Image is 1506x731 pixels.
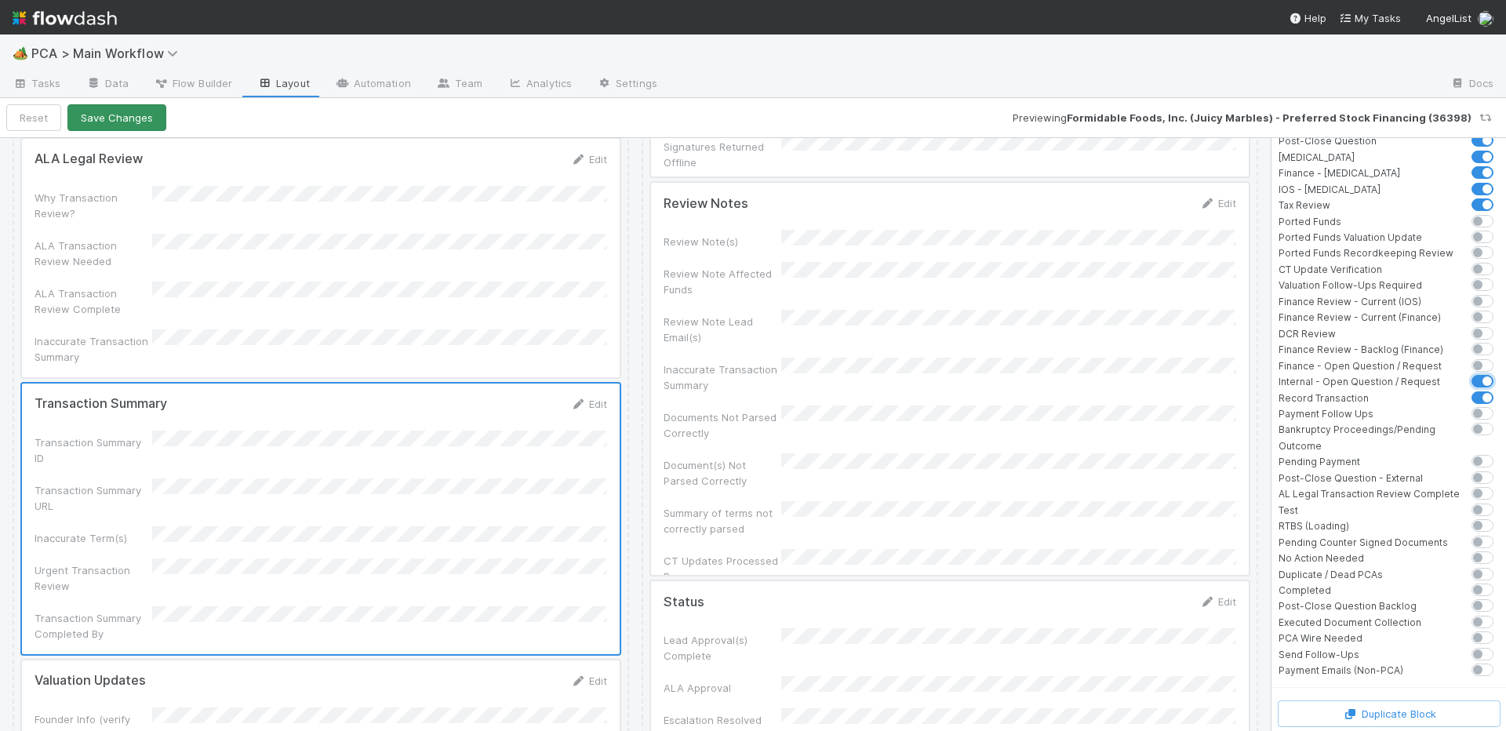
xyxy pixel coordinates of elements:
span: PCA > Main Workflow [31,45,186,61]
span: AngelList [1426,12,1471,24]
strong: Formidable Foods, Inc. (Juicy Marbles) - Preferred Stock Financing (36398) [1067,111,1471,124]
button: Duplicate Block [1278,700,1501,727]
a: Data [74,72,141,97]
button: Save Changes [67,104,166,131]
small: AL Legal Transaction Review Complete [1279,488,1460,500]
small: Duplicate / Dead PCAs [1279,569,1383,580]
small: Finance - [MEDICAL_DATA] [1279,167,1400,179]
small: Bankruptcy Proceedings/Pending Outcome [1279,424,1435,451]
small: [MEDICAL_DATA] [1279,151,1355,163]
small: Send Follow-Ups [1279,649,1359,660]
a: Analytics [495,72,584,97]
span: Tasks [13,75,61,91]
a: Docs [1438,72,1506,97]
small: Pending Counter Signed Documents [1279,536,1448,548]
small: DCR Review [1279,328,1336,340]
a: Team [424,72,495,97]
small: Payment Follow Ups [1279,408,1373,420]
small: Post-Close Question [1279,135,1377,147]
div: Help [1289,10,1326,26]
small: Completed [1279,584,1331,596]
a: Settings [584,72,670,97]
img: avatar_d89a0a80-047e-40c9-bdc2-a2d44e645fd3.png [1478,11,1493,27]
small: Tax Review [1279,199,1330,211]
button: Reset [6,104,61,131]
small: Ported Funds Recordkeeping Review [1279,247,1453,259]
small: Ported Funds Valuation Update [1279,231,1422,243]
div: Previewing [166,110,1493,125]
small: Finance - Open Question / Request [1279,360,1442,372]
small: No Action Needed [1279,552,1364,564]
small: Finance Review - Backlog (Finance) [1279,344,1443,355]
small: Ported Funds [1279,216,1341,227]
small: Finance Review - Current (Finance) [1279,311,1441,323]
a: Layout [245,72,322,97]
small: Post-Close Question - External [1279,472,1423,484]
span: Flow Builder [154,75,232,91]
small: RTBS (Loading) [1279,520,1349,532]
small: CT Update Verification [1279,264,1382,275]
small: Payment Emails (Non-PCA) [1279,664,1403,676]
span: My Tasks [1339,12,1401,24]
small: PCA Wire Needed [1279,632,1362,644]
small: Internal - Open Question / Request [1279,376,1440,387]
img: logo-inverted-e16ddd16eac7371096b0.svg [13,5,117,31]
small: Record Transaction [1279,392,1369,404]
a: Automation [322,72,424,97]
small: Test [1279,504,1298,516]
small: Valuation Follow-Ups Required [1279,279,1422,291]
small: Post-Close Question Backlog [1279,600,1417,612]
span: 🏕️ [13,46,28,60]
a: Flow Builder [141,72,245,97]
small: IOS - [MEDICAL_DATA] [1279,184,1380,195]
small: Pending Payment [1279,456,1360,467]
small: Finance Review - Current (IOS) [1279,296,1421,307]
small: Executed Document Collection [1279,616,1421,628]
a: My Tasks [1339,10,1401,26]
